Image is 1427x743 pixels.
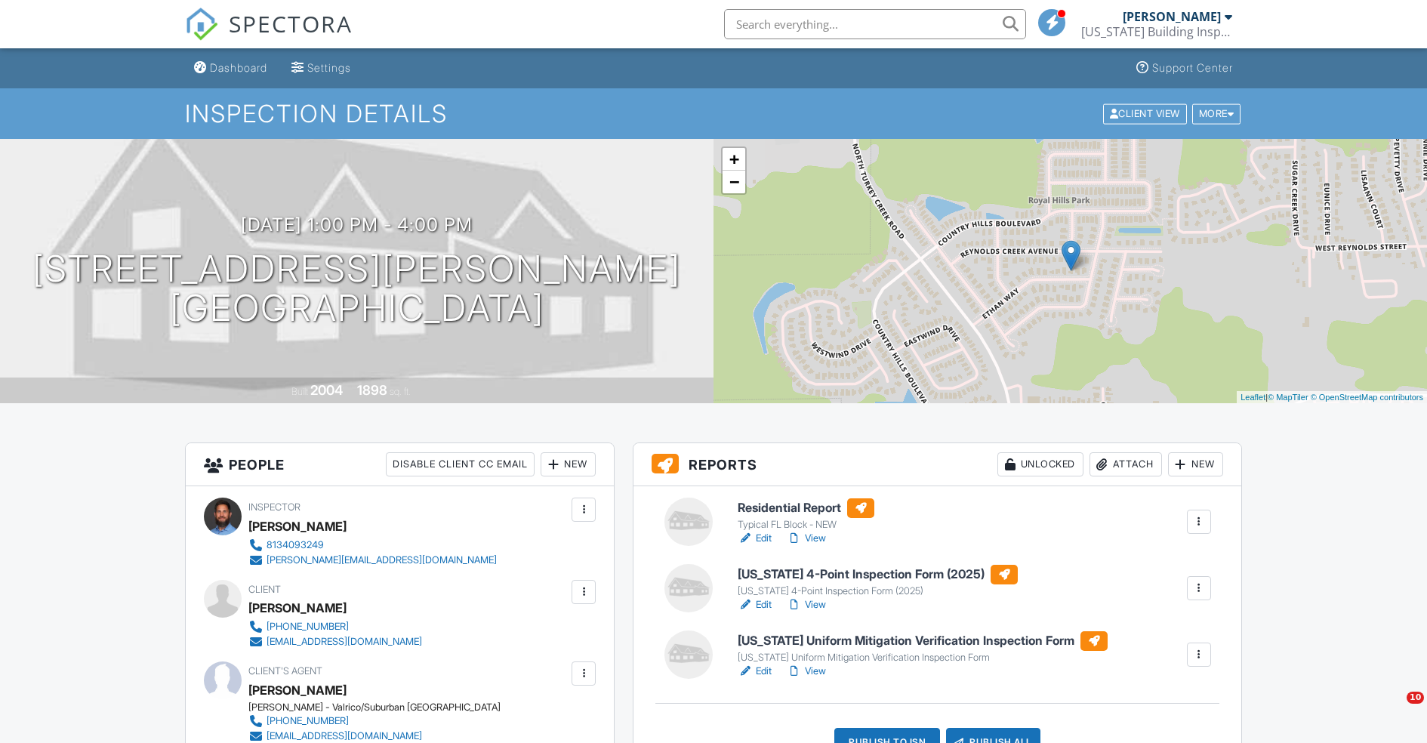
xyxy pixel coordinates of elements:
span: Built [291,386,308,397]
h3: Reports [633,443,1241,486]
a: View [787,531,826,546]
div: 1898 [357,382,387,398]
img: The Best Home Inspection Software - Spectora [185,8,218,41]
a: Edit [738,664,772,679]
a: Zoom in [723,148,745,171]
a: [EMAIL_ADDRESS][DOMAIN_NAME] [248,634,422,649]
div: Typical FL Block - NEW [738,519,874,531]
a: [US_STATE] Uniform Mitigation Verification Inspection Form [US_STATE] Uniform Mitigation Verifica... [738,631,1108,664]
a: © OpenStreetMap contributors [1311,393,1423,402]
h6: [US_STATE] 4-Point Inspection Form (2025) [738,565,1018,584]
span: Client's Agent [248,665,322,677]
div: Support Center [1152,61,1233,74]
div: Florida Building Inspection Group [1081,24,1232,39]
span: SPECTORA [229,8,353,39]
a: [PHONE_NUMBER] [248,714,489,729]
iframe: Intercom live chat [1376,692,1412,728]
div: Unlocked [997,452,1083,476]
div: [PERSON_NAME][EMAIL_ADDRESS][DOMAIN_NAME] [267,554,497,566]
a: Edit [738,597,772,612]
a: [PERSON_NAME][EMAIL_ADDRESS][DOMAIN_NAME] [248,553,497,568]
div: New [1168,452,1223,476]
div: Settings [307,61,351,74]
div: [EMAIL_ADDRESS][DOMAIN_NAME] [267,730,422,742]
a: Client View [1102,107,1191,119]
a: Dashboard [188,54,273,82]
a: Edit [738,531,772,546]
div: 8134093249 [267,539,324,551]
div: [PHONE_NUMBER] [267,621,349,633]
span: Inspector [248,501,301,513]
h1: [STREET_ADDRESS][PERSON_NAME] [GEOGRAPHIC_DATA] [32,249,681,329]
a: Residential Report Typical FL Block - NEW [738,498,874,532]
div: Client View [1103,103,1187,124]
div: More [1192,103,1241,124]
a: Leaflet [1241,393,1265,402]
div: [PERSON_NAME] [248,597,347,619]
div: Disable Client CC Email [386,452,535,476]
h6: Residential Report [738,498,874,518]
div: [PERSON_NAME] [248,515,347,538]
span: 10 [1407,692,1424,704]
a: Settings [285,54,357,82]
a: Support Center [1130,54,1239,82]
div: [PHONE_NUMBER] [267,715,349,727]
div: [US_STATE] 4-Point Inspection Form (2025) [738,585,1018,597]
a: View [787,597,826,612]
span: sq. ft. [390,386,411,397]
a: [US_STATE] 4-Point Inspection Form (2025) [US_STATE] 4-Point Inspection Form (2025) [738,565,1018,598]
h6: [US_STATE] Uniform Mitigation Verification Inspection Form [738,631,1108,651]
a: © MapTiler [1268,393,1308,402]
div: Attach [1090,452,1162,476]
div: [US_STATE] Uniform Mitigation Verification Inspection Form [738,652,1108,664]
div: New [541,452,596,476]
div: [PERSON_NAME] - Valrico/Suburban [GEOGRAPHIC_DATA] [248,701,501,714]
a: Zoom out [723,171,745,193]
a: [PHONE_NUMBER] [248,619,422,634]
a: SPECTORA [185,20,353,52]
a: 8134093249 [248,538,497,553]
div: | [1237,391,1427,404]
div: Dashboard [210,61,267,74]
h1: Inspection Details [185,100,1242,127]
h3: [DATE] 1:00 pm - 4:00 pm [241,214,473,235]
span: Client [248,584,281,595]
a: [PERSON_NAME] [248,679,347,701]
div: 2004 [310,382,343,398]
div: [PERSON_NAME] [1123,9,1221,24]
div: [EMAIL_ADDRESS][DOMAIN_NAME] [267,636,422,648]
input: Search everything... [724,9,1026,39]
h3: People [186,443,614,486]
a: View [787,664,826,679]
